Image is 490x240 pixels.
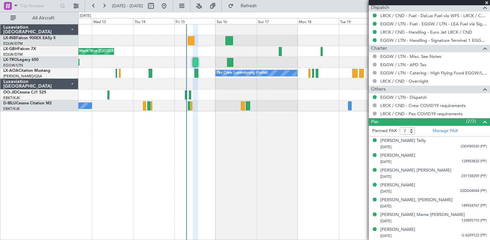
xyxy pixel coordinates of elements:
[380,111,463,117] a: LRCK / CND - Pax COVID19 requirements
[380,189,391,194] span: [DATE]
[339,18,380,24] div: Tue 19
[3,69,50,73] a: LX-AOACitation Mustang
[20,1,58,11] input: Trip Number
[380,233,391,238] span: [DATE]
[461,159,487,164] span: 124953832 (PP)
[380,62,426,67] a: EGGW / LTN - APD Tax
[3,36,16,40] span: LX-INB
[112,3,143,9] span: [DATE] - [DATE]
[433,128,458,134] a: Manage PAX
[380,138,426,144] div: [PERSON_NAME] Tailly
[3,91,46,94] a: OO-JIDCessna CJ1 525
[371,45,387,52] span: Charter
[460,188,487,194] span: 22DD04044 (PP)
[380,159,391,164] span: [DATE]
[235,4,263,8] span: Refresh
[461,218,487,224] span: 133855710 (PP)
[3,69,18,73] span: LX-AOA
[3,58,39,62] a: LX-TROLegacy 650
[462,233,487,238] span: U 6259122 (PP)
[3,36,55,40] a: LX-INBFalcon 900EX EASy II
[466,118,476,125] span: (7/7)
[371,86,386,93] span: Others
[380,167,451,174] div: [PERSON_NAME] [PERSON_NAME]
[3,101,52,105] a: D-IBLUCessna Citation M2
[380,13,487,18] a: LRCK / CND - Fuel - DeLux Fuel via WFS - LRCK / CND
[3,58,17,62] span: LX-TRO
[380,182,415,189] div: [PERSON_NAME]
[3,63,23,68] a: EGGW/LTN
[257,18,298,24] div: Sun 17
[380,29,472,35] a: LRCK / CND - Handling - Euro Jet LRCK / CND
[380,21,487,27] a: EGGW / LTN - Fuel - EGGW / LTN - LEA Fuel via Signature in EGGW
[3,47,36,51] a: LX-GBHFalcon 7X
[3,106,20,111] a: EBKT/KJK
[3,74,42,79] a: [PERSON_NAME]/QSA
[380,145,391,149] span: [DATE]
[65,46,138,56] div: Planned Maint Nice ([GEOGRAPHIC_DATA])
[225,1,265,11] button: Refresh
[3,91,17,94] span: OO-JID
[461,203,487,209] span: 149924767 (PP)
[380,78,428,84] a: LRCK / CND - Overnight
[380,219,391,224] span: [DATE]
[461,144,487,149] span: 23DF85520 (PP)
[380,197,453,203] div: [PERSON_NAME], [PERSON_NAME]
[380,212,465,218] div: [PERSON_NAME] Mame [PERSON_NAME]
[92,18,133,24] div: Wed 13
[80,13,91,19] div: [DATE]
[380,152,415,159] div: [PERSON_NAME]
[3,52,23,57] a: EDLW/DTM
[174,18,216,24] div: Fri 15
[380,70,487,76] a: EGGW / LTN - Catering - High Flying Food EGGW/LTN
[3,101,16,105] span: D-IBLU
[3,47,18,51] span: LX-GBH
[380,94,427,100] a: EGGW / LTN - Dispatch
[380,103,466,108] a: LRCK / CND - Crew COVID19 requirements
[461,173,487,179] span: 231158259 (PP)
[217,68,268,78] div: No Crew Luxembourg (Findel)
[3,95,20,100] a: EBKT/KJK
[7,13,72,23] button: All Aircraft
[3,41,23,46] a: EDLW/DTM
[298,18,339,24] div: Mon 18
[372,128,397,134] label: Planned PAX
[133,18,174,24] div: Thu 14
[371,118,378,126] span: Pax
[380,227,415,233] div: [PERSON_NAME]
[380,204,391,209] span: [DATE]
[380,54,441,59] a: EGGW / LTN - Misc. See Notes
[216,18,257,24] div: Sat 16
[17,16,70,20] span: All Aircraft
[380,174,391,179] span: [DATE]
[380,38,487,43] a: EGGW / LTN - Handling - Signature Terminal 1 EGGW / LTN
[371,4,389,12] span: Dispatch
